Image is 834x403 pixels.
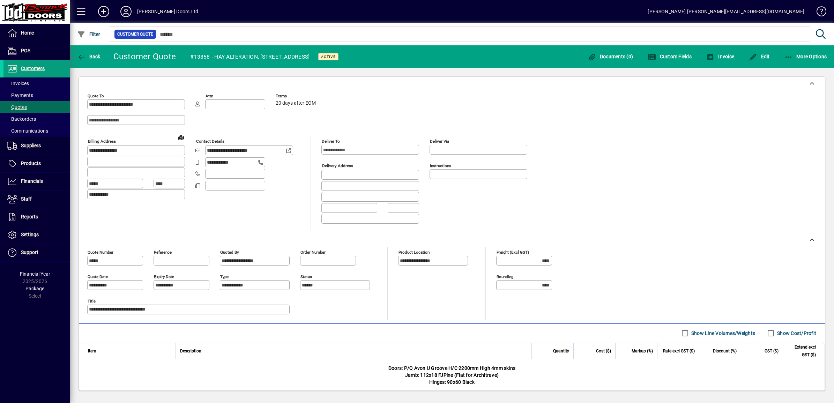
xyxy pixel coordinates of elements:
[220,274,229,279] mat-label: Type
[300,274,312,279] mat-label: Status
[497,249,529,254] mat-label: Freight (excl GST)
[7,81,29,86] span: Invoices
[784,54,827,59] span: More Options
[648,6,804,17] div: [PERSON_NAME] [PERSON_NAME][EMAIL_ADDRESS][DOMAIN_NAME]
[154,249,172,254] mat-label: Reference
[21,214,38,219] span: Reports
[137,6,198,17] div: [PERSON_NAME] Doors Ltd
[75,28,102,40] button: Filter
[783,50,829,63] button: More Options
[3,24,70,42] a: Home
[77,54,100,59] span: Back
[3,101,70,113] a: Quotes
[75,50,102,63] button: Back
[776,330,816,337] label: Show Cost/Profit
[765,347,779,355] span: GST ($)
[749,54,770,59] span: Edit
[663,347,695,355] span: Rate excl GST ($)
[3,137,70,155] a: Suppliers
[430,163,451,168] mat-label: Instructions
[399,249,430,254] mat-label: Product location
[3,89,70,101] a: Payments
[430,139,449,144] mat-label: Deliver via
[497,274,513,279] mat-label: Rounding
[596,347,611,355] span: Cost ($)
[21,30,34,36] span: Home
[70,50,108,63] app-page-header-button: Back
[190,51,310,62] div: #13858 - HAY ALTERATION, [STREET_ADDRESS]
[92,5,115,18] button: Add
[88,94,104,98] mat-label: Quote To
[115,5,137,18] button: Profile
[787,343,816,359] span: Extend excl GST ($)
[276,100,316,106] span: 20 days after EOM
[21,66,45,71] span: Customers
[3,113,70,125] a: Backorders
[88,347,96,355] span: Item
[3,77,70,89] a: Invoices
[706,54,734,59] span: Invoice
[206,94,213,98] mat-label: Attn
[113,51,176,62] div: Customer Quote
[321,54,336,59] span: Active
[747,50,772,63] button: Edit
[25,286,44,291] span: Package
[3,244,70,261] a: Support
[21,232,39,237] span: Settings
[322,139,340,144] mat-label: Deliver To
[88,274,108,279] mat-label: Quote date
[300,249,326,254] mat-label: Order number
[3,42,70,60] a: POS
[3,226,70,244] a: Settings
[7,104,27,110] span: Quotes
[811,1,825,24] a: Knowledge Base
[176,132,187,143] a: View on map
[276,94,318,98] span: Terms
[3,191,70,208] a: Staff
[3,125,70,137] a: Communications
[705,50,736,63] button: Invoice
[586,50,635,63] button: Documents (0)
[220,249,239,254] mat-label: Quoted by
[21,178,43,184] span: Financials
[77,31,100,37] span: Filter
[79,359,825,391] div: Doors: P/Q Avon U Groove H/C 2200mm High 4mm skins Jamb: 112x18 FJPine (Flat for Architrave) Hing...
[154,274,174,279] mat-label: Expiry date
[648,54,692,59] span: Custom Fields
[7,92,33,98] span: Payments
[588,54,633,59] span: Documents (0)
[690,330,755,337] label: Show Line Volumes/Weights
[21,196,32,202] span: Staff
[632,347,653,355] span: Markup (%)
[646,50,693,63] button: Custom Fields
[21,48,30,53] span: POS
[21,143,41,148] span: Suppliers
[7,116,36,122] span: Backorders
[3,173,70,190] a: Financials
[3,155,70,172] a: Products
[553,347,569,355] span: Quantity
[88,298,96,303] mat-label: Title
[3,208,70,226] a: Reports
[21,249,38,255] span: Support
[20,271,50,277] span: Financial Year
[180,347,201,355] span: Description
[713,347,737,355] span: Discount (%)
[117,31,153,38] span: Customer Quote
[7,128,48,134] span: Communications
[88,249,113,254] mat-label: Quote number
[21,161,41,166] span: Products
